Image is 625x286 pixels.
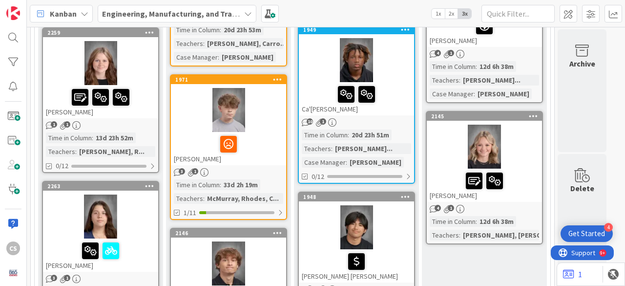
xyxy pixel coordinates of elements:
span: : [474,88,475,99]
div: 2146 [171,229,286,238]
img: Visit kanbanzone.com [6,6,20,20]
span: : [218,52,219,63]
div: CS [6,242,20,255]
span: 3 [179,168,185,175]
div: [PERSON_NAME] [427,14,542,47]
span: 1 [192,168,198,175]
span: 3x [458,9,471,19]
div: 20d 23h 51m [349,130,392,140]
div: [PERSON_NAME] [475,88,532,99]
div: McMurray, Rhodes, C... [205,193,281,204]
div: 2259 [43,28,158,37]
div: Teachers [430,230,459,241]
div: 1948 [303,194,414,200]
span: Support [21,1,44,13]
span: : [203,193,205,204]
div: Time in Column [430,216,476,227]
div: Time in Column [46,132,92,143]
div: 12d 6h 38m [477,61,516,72]
div: 2145[PERSON_NAME] [427,112,542,202]
span: 1 [64,121,70,128]
div: 1949 [303,26,414,33]
div: [PERSON_NAME] [43,85,158,118]
div: Open Get Started checklist, remaining modules: 4 [561,225,613,242]
div: 1971[PERSON_NAME] [171,75,286,165]
div: Archive [569,58,595,69]
div: 2263 [47,183,158,190]
div: Case Manager [302,157,346,168]
span: : [348,130,349,140]
div: 1949Ca'[PERSON_NAME] [299,25,414,115]
div: Ca'[PERSON_NAME] [299,82,414,115]
div: Teachers [430,75,459,86]
span: : [476,61,477,72]
div: 20d 23h 53m [221,24,264,35]
div: 2263 [43,182,158,191]
div: [PERSON_NAME] [347,157,404,168]
span: : [203,38,205,49]
span: 1 [64,275,70,281]
a: 1 [563,268,582,280]
div: 2145 [427,112,542,121]
div: [PERSON_NAME] [PERSON_NAME] [299,249,414,283]
div: 1949 [299,25,414,34]
span: 0/12 [56,161,68,171]
div: 2259 [47,29,158,36]
div: Case Manager [430,88,474,99]
span: : [459,230,460,241]
span: 1 [448,50,454,56]
span: 1 [51,121,57,128]
div: Time in Column [430,61,476,72]
div: 33d 2h 19m [221,179,260,190]
div: 9+ [49,4,54,12]
div: [PERSON_NAME], [PERSON_NAME]... [460,230,578,241]
div: 1971 [175,76,286,83]
div: 2263[PERSON_NAME] [43,182,158,272]
div: 2145 [431,113,542,120]
span: : [75,146,77,157]
span: : [220,24,221,35]
div: 1948 [299,193,414,201]
span: 10 [307,118,313,125]
div: [PERSON_NAME] [171,132,286,165]
div: 4 [604,223,613,232]
span: 3 [51,275,57,281]
div: Time in Column [174,24,220,35]
span: : [476,216,477,227]
div: 13d 23h 52m [93,132,136,143]
div: [PERSON_NAME], Carro... [205,38,289,49]
div: 2146 [175,230,286,237]
span: : [459,75,460,86]
div: Teachers [46,146,75,157]
div: Time in Column [174,179,220,190]
div: [PERSON_NAME] [43,239,158,272]
span: 0/12 [312,172,324,182]
img: avatar [6,266,20,280]
span: 1 [448,205,454,211]
div: [PERSON_NAME]... [460,75,523,86]
div: 1971 [171,75,286,84]
div: [PERSON_NAME] [219,52,276,63]
span: 1x [432,9,445,19]
div: 1948[PERSON_NAME] [PERSON_NAME] [299,193,414,283]
span: : [92,132,93,143]
div: [PERSON_NAME], R... [77,146,147,157]
div: Teachers [174,38,203,49]
span: : [220,179,221,190]
span: 2x [445,9,458,19]
b: Engineering, Manufacturing, and Transportation [102,9,275,19]
span: 4 [435,50,441,56]
div: Delete [570,182,594,194]
div: Case Manager [174,52,218,63]
div: Teachers [174,193,203,204]
input: Quick Filter... [481,5,555,22]
div: [PERSON_NAME]... [333,143,395,154]
span: : [346,157,347,168]
div: 12d 6h 38m [477,216,516,227]
div: Time in Column [302,130,348,140]
div: 2259[PERSON_NAME] [43,28,158,118]
span: 1 [320,118,326,125]
div: [PERSON_NAME] [427,169,542,202]
span: : [331,143,333,154]
span: 4 [435,205,441,211]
